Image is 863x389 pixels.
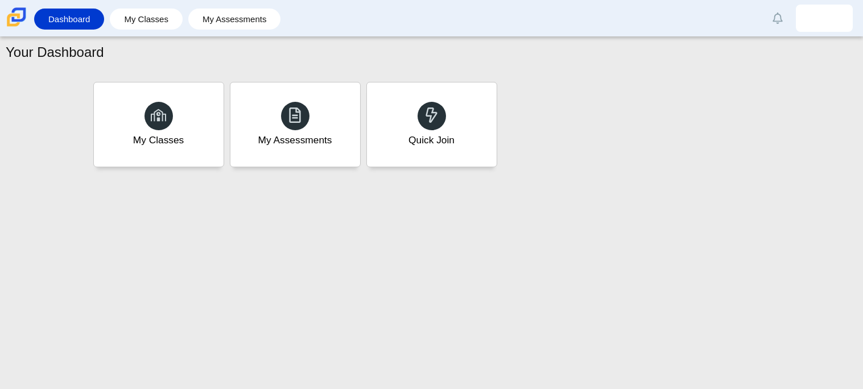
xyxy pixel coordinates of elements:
div: My Assessments [258,133,332,147]
a: Carmen School of Science & Technology [5,21,28,31]
div: Quick Join [408,133,455,147]
a: Alerts [765,6,790,31]
a: My Assessments [194,9,275,30]
img: edwin.sixteco.2qPxYv [815,9,833,27]
a: My Classes [115,9,177,30]
a: edwin.sixteco.2qPxYv [796,5,853,32]
a: My Assessments [230,82,361,167]
img: Carmen School of Science & Technology [5,5,28,29]
div: My Classes [133,133,184,147]
a: Quick Join [366,82,497,167]
a: My Classes [93,82,224,167]
h1: Your Dashboard [6,43,104,62]
a: Dashboard [40,9,98,30]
